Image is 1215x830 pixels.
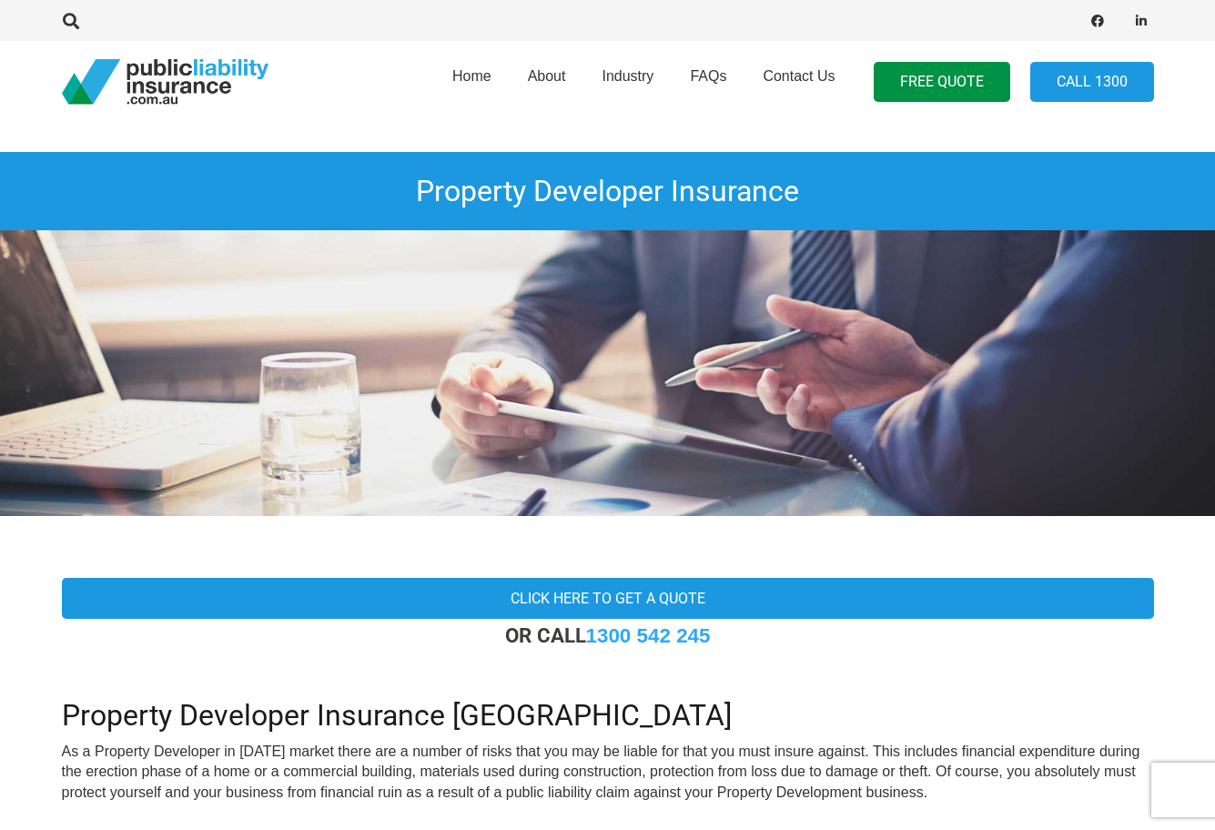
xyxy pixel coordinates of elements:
span: Home [452,68,491,84]
a: Facebook [1085,8,1110,34]
strong: OR CALL [505,623,711,647]
a: Industry [583,35,672,128]
a: Click here to get a quote [62,578,1154,619]
a: Home [434,35,510,128]
span: Contact Us [763,68,835,84]
a: pli_logotransparent [62,59,268,105]
a: Call 1300 [1030,62,1154,103]
a: LinkedIn [1129,8,1154,34]
a: FAQs [672,35,744,128]
a: About [510,35,584,128]
span: Industry [602,68,653,84]
a: 1300 542 245 [586,624,711,647]
a: Contact Us [744,35,853,128]
h2: Property Developer Insurance [GEOGRAPHIC_DATA] [62,676,1154,733]
a: Search [54,13,90,29]
a: FREE QUOTE [874,62,1010,103]
span: FAQs [690,68,726,84]
span: About [528,68,566,84]
p: As a Property Developer in [DATE] market there are a number of risks that you may be liable for t... [62,742,1154,803]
